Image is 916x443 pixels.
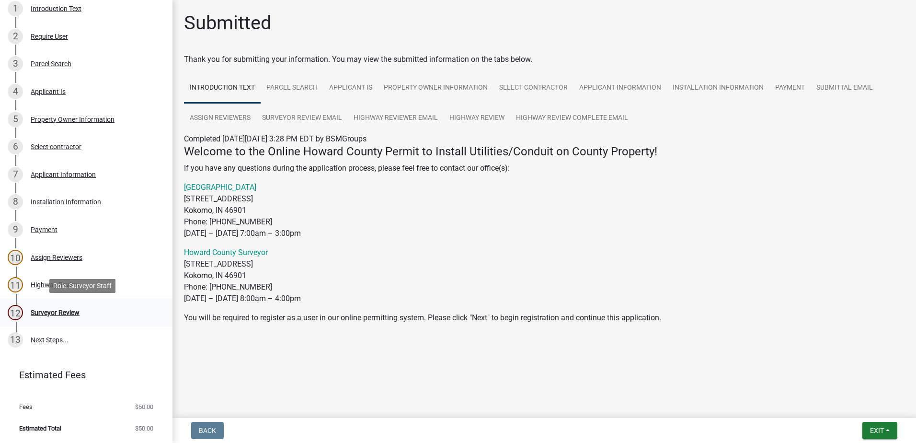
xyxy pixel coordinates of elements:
a: Assign Reviewers [184,103,256,134]
div: Require User [31,33,68,40]
a: Parcel Search [261,73,323,104]
div: 3 [8,56,23,71]
div: Payment [31,226,57,233]
div: 11 [8,277,23,292]
div: 9 [8,222,23,237]
a: Estimated Fees [8,365,157,385]
a: Select contractor [493,73,573,104]
h4: Welcome to the Online Howard County Permit to Install Utilities/Conduit on County Property! [184,145,905,159]
div: 5 [8,112,23,127]
span: Estimated Total [19,425,61,431]
a: Introduction Text [184,73,261,104]
a: Property Owner Information [378,73,493,104]
div: 2 [8,29,23,44]
div: 6 [8,139,23,154]
div: Surveyor Review [31,309,80,316]
div: Role: Surveyor Staff [49,279,115,293]
p: If you have any questions during the application process, please feel free to contact our office(s): [184,163,905,174]
span: Back [199,427,216,434]
a: Surveyor Review Email [256,103,348,134]
p: You will be required to register as a user in our online permitting system. Please click "Next" t... [184,312,905,324]
a: Applicant Information [573,73,667,104]
a: Highway Reviewer Email [348,103,444,134]
div: Applicant Is [31,88,66,95]
p: [STREET_ADDRESS] Kokomo, IN 46901 Phone: [PHONE_NUMBER] [DATE] – [DATE] 8:00am – 4:00pm [184,247,905,304]
div: 1 [8,1,23,16]
div: Select contractor [31,143,81,150]
button: Exit [862,422,897,439]
span: $50.00 [135,425,153,431]
a: Applicant Is [323,73,378,104]
span: Exit [870,427,884,434]
div: Property Owner Information [31,116,114,123]
div: Introduction Text [31,5,81,12]
div: 4 [8,84,23,99]
a: Highway Review [444,103,510,134]
a: [GEOGRAPHIC_DATA] [184,183,256,192]
div: Parcel Search [31,60,71,67]
div: Thank you for submitting your information. You may view the submitted information on the tabs below. [184,54,905,65]
div: Applicant Information [31,171,96,178]
div: 12 [8,305,23,320]
a: Submittal Email [811,73,879,104]
span: Completed [DATE][DATE] 3:28 PM EDT by BSMGroups [184,134,366,143]
div: 7 [8,167,23,182]
div: 10 [8,250,23,265]
div: 13 [8,332,23,348]
div: Highway Review [31,281,80,288]
span: $50.00 [135,404,153,410]
h1: Submitted [184,12,272,35]
button: Back [191,422,224,439]
div: 8 [8,194,23,210]
div: Installation Information [31,198,101,205]
a: Howard County Surveyor [184,248,268,257]
a: Installation Information [667,73,769,104]
a: Highway Review Complete Email [510,103,634,134]
span: Fees [19,404,33,410]
div: Assign Reviewers [31,254,82,261]
a: Payment [769,73,811,104]
p: [STREET_ADDRESS] Kokomo, IN 46901 Phone: [PHONE_NUMBER] [DATE] – [DATE] 7:00am – 3:00pm [184,182,905,239]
